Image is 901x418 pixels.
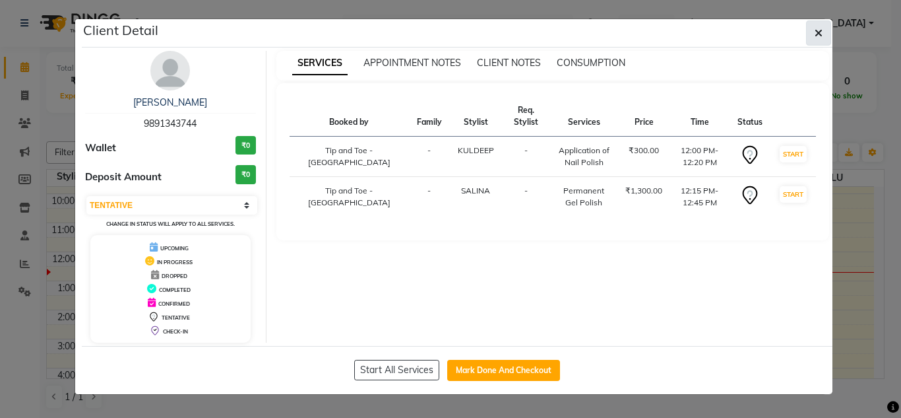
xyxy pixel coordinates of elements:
span: COMPLETED [159,287,191,293]
button: START [780,186,807,203]
span: SERVICES [292,52,348,75]
td: 12:15 PM-12:45 PM [670,177,730,217]
h3: ₹0 [235,136,256,155]
div: Application of Nail Polish [558,145,609,168]
td: Tip and Toe -[GEOGRAPHIC_DATA] [290,137,409,177]
span: TENTATIVE [162,314,190,321]
span: Deposit Amount [85,170,162,185]
th: Services [550,96,617,137]
span: CLIENT NOTES [477,57,541,69]
td: - [409,137,450,177]
span: CONSUMPTION [557,57,625,69]
span: IN PROGRESS [157,259,193,265]
span: APPOINTMENT NOTES [363,57,461,69]
img: avatar [150,51,190,90]
button: Mark Done And Checkout [447,360,560,381]
button: START [780,146,807,162]
td: - [502,177,551,217]
span: KULDEEP [458,145,494,155]
span: Wallet [85,141,116,156]
th: Status [730,96,770,137]
th: Family [409,96,450,137]
td: - [502,137,551,177]
span: 9891343744 [144,118,197,129]
small: Change in status will apply to all services. [106,221,235,227]
td: 12:00 PM-12:20 PM [670,137,730,177]
h5: Client Detail [83,20,158,40]
th: Stylist [450,96,502,137]
div: Permanent Gel Polish [558,185,609,209]
th: Time [670,96,730,137]
td: Tip and Toe -[GEOGRAPHIC_DATA] [290,177,409,217]
span: UPCOMING [160,245,189,252]
span: CONFIRMED [158,300,190,307]
a: [PERSON_NAME] [133,96,207,108]
th: Req. Stylist [502,96,551,137]
div: ₹1,300.00 [625,185,662,197]
th: Price [617,96,670,137]
th: Booked by [290,96,409,137]
button: Start All Services [354,360,439,380]
span: DROPPED [162,273,187,279]
h3: ₹0 [235,165,256,184]
td: - [409,177,450,217]
div: ₹300.00 [625,145,662,157]
span: SALINA [461,186,490,195]
span: CHECK-IN [163,328,188,335]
